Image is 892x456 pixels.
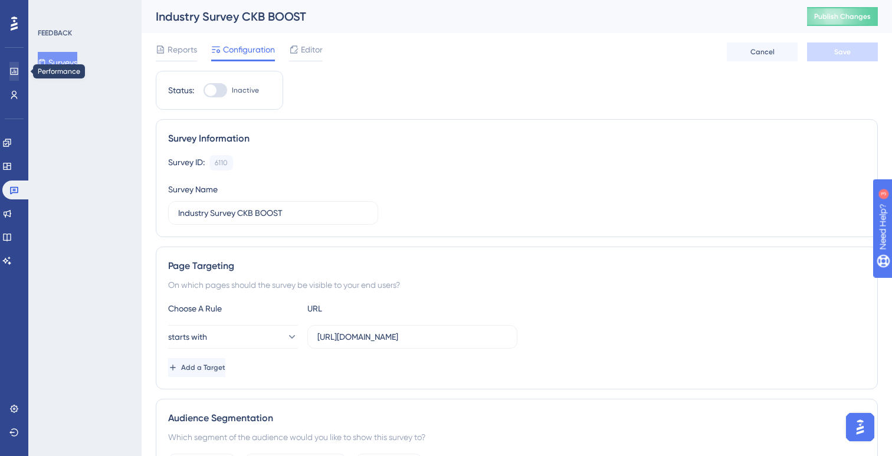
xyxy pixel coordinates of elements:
span: Inactive [232,86,259,95]
button: Cancel [727,42,798,61]
div: URL [307,301,437,316]
div: FEEDBACK [38,28,72,38]
span: starts with [168,330,207,344]
div: Audience Segmentation [168,411,865,425]
div: 3 [82,6,86,15]
div: Which segment of the audience would you like to show this survey to? [168,430,865,444]
div: 6110 [215,158,228,168]
div: Survey Information [168,132,865,146]
div: Survey ID: [168,155,205,170]
iframe: UserGuiding AI Assistant Launcher [842,409,878,445]
button: Save [807,42,878,61]
div: Status: [168,83,194,97]
span: Add a Target [181,363,225,372]
span: Configuration [223,42,275,57]
div: Page Targeting [168,259,865,273]
span: Publish Changes [814,12,871,21]
div: Choose A Rule [168,301,298,316]
div: On which pages should the survey be visible to your end users? [168,278,865,292]
button: Add a Target [168,358,225,377]
input: Type your Survey name [178,206,368,219]
input: yourwebsite.com/path [317,330,507,343]
button: starts with [168,325,298,349]
span: Save [834,47,851,57]
span: Need Help? [28,3,74,17]
button: Surveys [38,52,77,73]
button: Publish Changes [807,7,878,26]
div: Survey Name [168,182,218,196]
span: Editor [301,42,323,57]
div: Industry Survey CKB BOOST [156,8,778,25]
span: Cancel [750,47,775,57]
span: Reports [168,42,197,57]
